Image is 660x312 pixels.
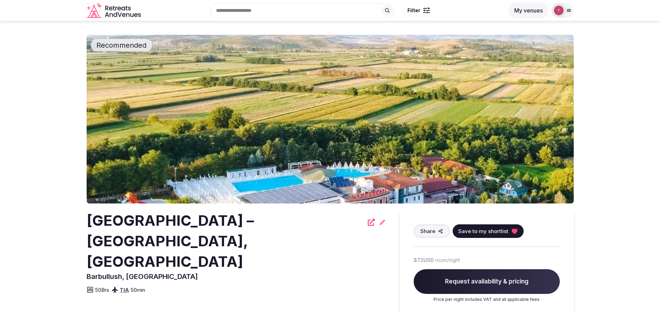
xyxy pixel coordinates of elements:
[120,287,129,293] a: TIA
[508,7,549,14] a: My venues
[407,7,420,14] span: Filter
[87,210,364,272] h2: [GEOGRAPHIC_DATA] – [GEOGRAPHIC_DATA], [GEOGRAPHIC_DATA]
[414,224,450,238] button: Share
[87,3,142,18] svg: Retreats and Venues company logo
[403,4,435,17] button: Filter
[414,257,434,264] span: $72 USD
[453,224,524,238] button: Save to my shortlist
[87,3,142,18] a: Visit the homepage
[130,286,145,294] span: 50 min
[95,286,109,294] span: 50 Brs
[420,227,435,235] span: Share
[458,227,508,235] span: Save to my shortlist
[87,272,198,281] span: Barbullush, [GEOGRAPHIC_DATA]
[414,269,560,294] span: Request availability & pricing
[414,297,560,303] p: Price per night includes VAT and all applicable fees
[508,2,549,18] button: My venues
[435,257,460,264] span: room/night
[91,39,152,51] div: Recommended
[94,40,149,50] span: Recommended
[554,6,564,15] img: Thiago Martins
[87,35,574,203] img: Venue cover photo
